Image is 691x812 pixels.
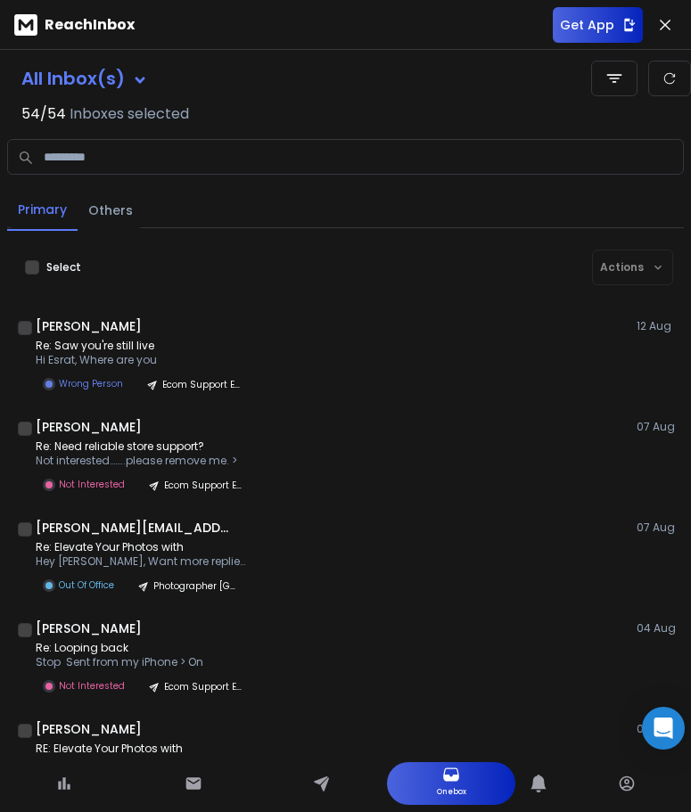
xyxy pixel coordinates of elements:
p: Ecom Support Email Camp [162,378,248,391]
p: Not Interested [59,478,125,491]
p: Not interested……..please remove me. > [36,454,250,468]
p: ReachInbox [45,14,135,36]
p: 07 Aug [637,521,677,535]
button: All Inbox(s) [7,61,162,96]
h1: [PERSON_NAME] [36,720,142,738]
p: Hi Esrat, Where are you [36,353,250,367]
button: Others [78,191,144,230]
p: Not Interested [59,679,125,693]
h1: [PERSON_NAME] [36,619,142,637]
h1: [PERSON_NAME] [36,317,142,335]
label: Select [46,260,81,275]
p: 07 Aug [637,420,677,434]
h3: Inboxes selected [70,103,189,125]
div: Open Intercom Messenger [642,707,685,750]
p: Ecom Support Email Camp [164,680,250,693]
h1: [PERSON_NAME][EMAIL_ADDRESS][DOMAIN_NAME] [36,519,232,537]
p: Re: Elevate Your Photos with [36,540,250,554]
p: 04 Aug [637,722,677,736]
p: Ecom Support Email Camp [164,479,250,492]
p: Re: Looping back [36,641,250,655]
p: Photographer [GEOGRAPHIC_DATA] [153,579,239,593]
p: Re: Need reliable store support? [36,439,250,454]
p: RE: Elevate Your Photos with [36,742,250,756]
h1: [PERSON_NAME] [36,418,142,436]
p: Onebox [437,783,466,801]
p: 04 Aug [637,621,677,636]
p: Hey [PERSON_NAME], Want more replies to [36,554,250,569]
p: 12 Aug [637,319,677,333]
h1: All Inbox(s) [21,70,125,87]
p: Wrong Person [59,377,123,390]
button: Get App [553,7,643,43]
p: Re: Saw you're still live [36,339,250,353]
p: Out Of Office [59,578,114,592]
p: Stop Sent from my iPhone > On [36,655,250,669]
button: Primary [7,190,78,231]
span: 54 / 54 [21,103,66,125]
